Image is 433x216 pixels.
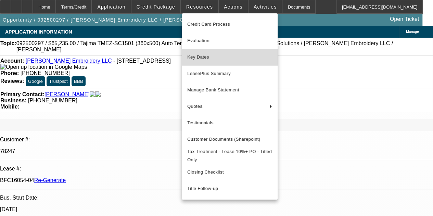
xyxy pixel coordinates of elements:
[187,148,272,164] span: Tax Treatment - Lease 10%+ PO - Titled Only
[187,135,272,143] span: Customer Documents (Sharepoint)
[187,169,224,175] span: Closing Checklist
[187,53,272,61] span: Key Dates
[187,185,272,193] span: Title Follow-up
[187,20,272,28] span: Credit Card Process
[187,37,272,45] span: Evaluation
[187,119,272,127] span: Testimonials
[187,69,272,78] span: LeasePlus Summary
[187,102,264,111] span: Quotes
[187,86,272,94] span: Manage Bank Statement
